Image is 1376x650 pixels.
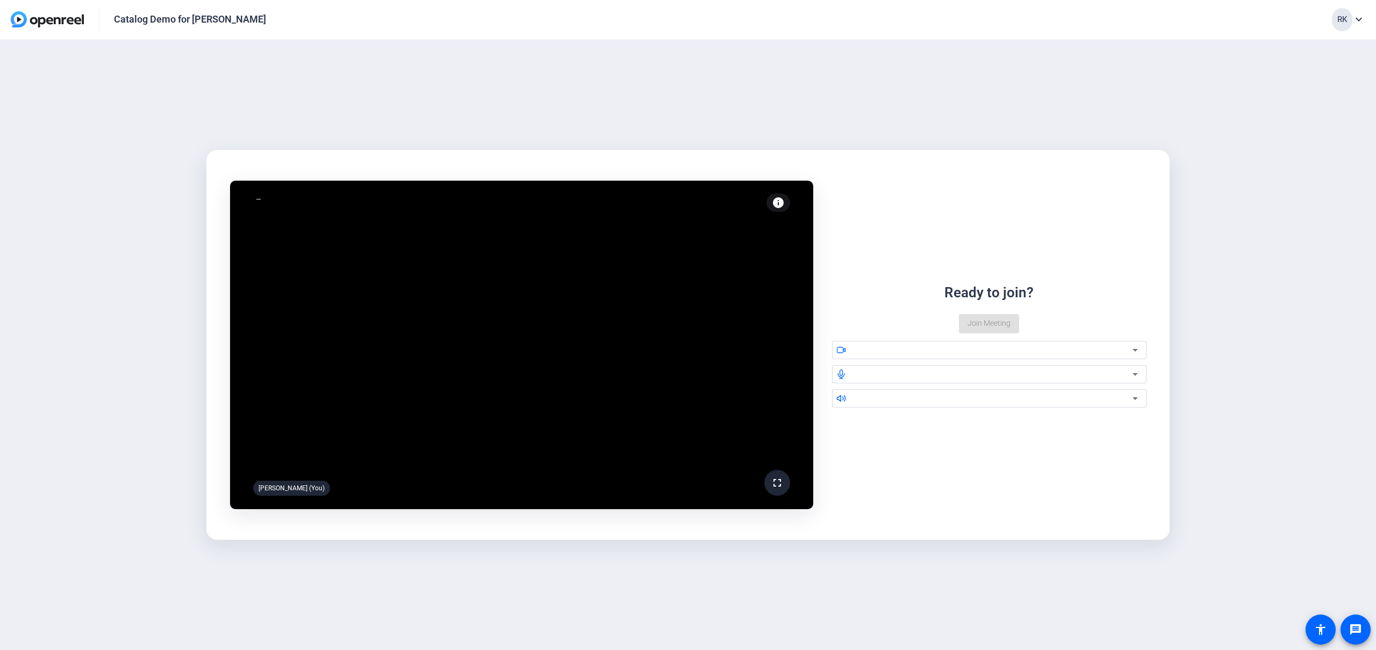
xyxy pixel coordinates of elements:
div: Ready to join? [944,282,1034,303]
div: RK [1332,8,1352,31]
mat-icon: message [1349,623,1362,636]
mat-icon: fullscreen [771,476,784,489]
mat-icon: info [772,196,785,209]
div: Catalog Demo for [PERSON_NAME] [114,13,266,26]
mat-icon: accessibility [1314,623,1327,636]
div: [PERSON_NAME] (You) [253,481,330,496]
mat-icon: expand_more [1352,13,1365,26]
img: OpenReel logo [11,11,84,27]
